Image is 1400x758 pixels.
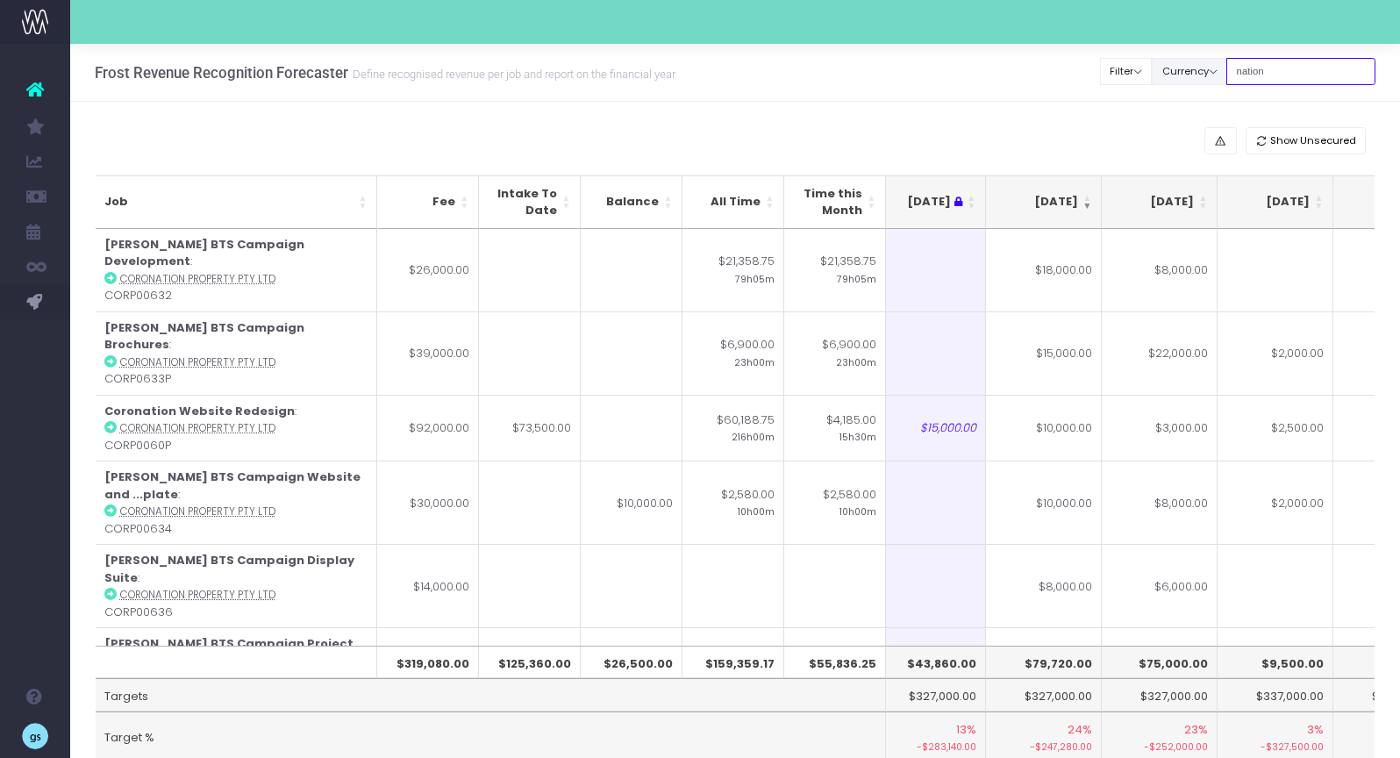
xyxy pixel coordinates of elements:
[1111,738,1208,754] small: -$252,000.00
[682,461,784,544] td: $2,580.00
[96,311,377,395] td: : CORP0633P
[377,395,479,461] td: $92,000.00
[96,627,377,711] td: : CORP00635
[377,627,479,711] td: $15,000.00
[120,272,275,286] abbr: Coronation Property Pty Ltd
[1102,395,1218,461] td: $3,000.00
[986,229,1102,311] td: $18,000.00
[1102,311,1218,395] td: $22,000.00
[839,428,876,444] small: 15h30m
[1102,678,1218,712] td: $327,000.00
[22,723,48,749] img: images/default_profile_image.png
[870,678,986,712] td: $327,000.00
[986,678,1102,712] td: $327,000.00
[377,175,479,229] th: Fee: activate to sort column ascending
[986,646,1102,679] th: $79,720.00
[1218,395,1333,461] td: $2,500.00
[784,311,886,395] td: $6,900.00
[682,646,784,679] th: $159,359.17
[995,738,1092,754] small: -$247,280.00
[96,544,377,627] td: : CORP00636
[348,64,675,82] small: Define recognised revenue per job and report on the financial year
[377,544,479,627] td: $14,000.00
[986,627,1102,711] td: $6,000.00
[784,461,886,544] td: $2,580.00
[682,229,784,311] td: $21,358.75
[1102,229,1218,311] td: $8,000.00
[1307,721,1324,739] span: 3%
[104,552,354,586] strong: [PERSON_NAME] BTS Campaign Display Suite
[784,175,886,229] th: Time this Month: activate to sort column ascending
[1218,311,1333,395] td: $2,000.00
[784,627,886,711] td: $5,610.00
[1246,127,1367,154] button: Show Unsecured
[682,175,784,229] th: All Time: activate to sort column ascending
[377,461,479,544] td: $30,000.00
[870,646,986,679] th: $43,860.00
[1102,646,1218,679] th: $75,000.00
[96,229,377,311] td: : CORP00632
[96,461,377,544] td: : CORP00634
[986,175,1102,229] th: Aug 25: activate to sort column ascending
[1218,175,1333,229] th: Oct 25: activate to sort column ascending
[581,461,682,544] td: $10,000.00
[1218,646,1333,679] th: $9,500.00
[732,428,775,444] small: 216h00m
[784,229,886,311] td: $21,358.75
[1184,721,1208,739] span: 23%
[836,354,876,369] small: 23h00m
[682,311,784,395] td: $6,900.00
[986,544,1102,627] td: $8,000.00
[682,627,784,711] td: $5,610.00
[95,64,675,82] h3: Frost Revenue Recognition Forecaster
[986,395,1102,461] td: $10,000.00
[879,738,976,754] small: -$283,140.00
[784,395,886,461] td: $4,185.00
[956,721,976,739] span: 13%
[1102,627,1218,711] td: $6,000.00
[986,311,1102,395] td: $15,000.00
[120,355,275,369] abbr: Coronation Property Pty Ltd
[1100,58,1153,85] button: Filter
[870,395,986,461] td: $15,000.00
[1152,58,1227,85] button: Currency
[104,236,304,270] strong: [PERSON_NAME] BTS Campaign Development
[120,504,275,518] abbr: Coronation Property Pty Ltd
[682,395,784,461] td: $60,188.75
[581,646,682,679] th: $26,500.00
[104,319,304,354] strong: [PERSON_NAME] BTS Campaign Brochures
[581,175,682,229] th: Balance: activate to sort column ascending
[839,503,876,518] small: 10h00m
[96,678,886,712] td: Targets
[96,175,377,229] th: Job: activate to sort column ascending
[120,421,275,435] abbr: Coronation Property Pty Ltd
[479,646,581,679] th: $125,360.00
[784,646,886,679] th: $55,836.25
[479,395,581,461] td: $73,500.00
[1102,175,1218,229] th: Sep 25: activate to sort column ascending
[837,270,876,286] small: 79h05m
[735,270,775,286] small: 79h05m
[377,646,479,679] th: $319,080.00
[1218,461,1333,544] td: $2,000.00
[120,588,275,602] abbr: Coronation Property Pty Ltd
[1218,627,1333,711] td: $3,000.00
[96,395,377,461] td: : CORP0060P
[104,468,361,503] strong: [PERSON_NAME] BTS Campaign Website and ...plate
[738,503,775,518] small: 10h00m
[870,175,986,229] th: Jul 25 : activate to sort column ascending
[377,311,479,395] td: $39,000.00
[1102,544,1218,627] td: $6,000.00
[1226,58,1375,85] input: Search...
[1068,721,1092,739] span: 24%
[1218,678,1333,712] td: $337,000.00
[479,175,581,229] th: Intake To Date: activate to sort column ascending
[986,461,1102,544] td: $10,000.00
[104,403,295,419] strong: Coronation Website Redesign
[1226,738,1324,754] small: -$327,500.00
[734,354,775,369] small: 23h00m
[1270,133,1356,148] span: Show Unsecured
[104,635,354,669] strong: [PERSON_NAME] BTS Campaign Project Managemen...
[377,229,479,311] td: $26,000.00
[1102,461,1218,544] td: $8,000.00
